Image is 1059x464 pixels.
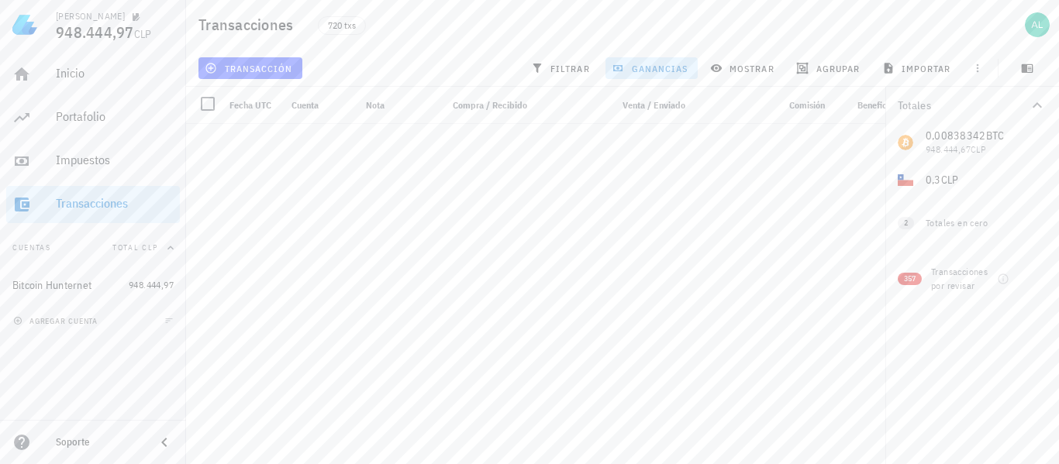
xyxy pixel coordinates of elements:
[285,87,360,124] div: Cuenta
[6,266,180,304] a: Bitcoin Hunternet 948.444,97
[704,57,784,79] button: mostrar
[615,62,688,74] span: ganancias
[1025,12,1050,37] div: avatar
[198,12,299,37] h1: Transacciones
[6,186,180,223] a: Transacciones
[6,56,180,93] a: Inicio
[134,27,152,41] span: CLP
[898,100,1028,111] div: Totales
[831,87,930,124] div: Beneficio / Costo
[56,196,174,211] div: Transacciones
[56,109,174,124] div: Portafolio
[328,17,356,34] span: 720 txs
[56,22,134,43] span: 948.444,97
[605,57,698,79] button: ganancias
[56,10,125,22] div: [PERSON_NAME]
[719,87,831,124] div: Comisión
[56,66,174,81] div: Inicio
[885,62,951,74] span: importar
[534,62,590,74] span: filtrar
[198,57,302,79] button: transacción
[926,216,1016,230] div: Totales en cero
[12,12,37,37] img: LedgiFi
[129,279,174,290] span: 948.444,97
[875,57,961,79] button: importar
[789,99,825,111] span: Comisión
[592,87,692,124] div: Venta / Enviado
[56,153,174,167] div: Impuestos
[9,313,105,328] button: agregar cuenta
[360,87,434,124] div: Nota
[434,87,533,124] div: Compra / Recibido
[223,87,285,124] div: Fecha UTC
[366,99,385,111] span: Nota
[713,62,774,74] span: mostrar
[229,99,271,111] span: Fecha UTC
[904,273,916,285] span: 357
[885,87,1059,124] button: Totales
[525,57,599,79] button: filtrar
[112,242,158,253] span: Total CLP
[6,229,180,266] button: CuentasTotal CLP
[6,143,180,180] a: Impuestos
[56,436,143,449] div: Soporte
[291,99,319,111] span: Cuenta
[16,316,98,326] span: agregar cuenta
[799,62,860,74] span: agrupar
[208,62,292,74] span: transacción
[904,217,908,229] span: 2
[6,99,180,136] a: Portafolio
[623,99,685,111] span: Venta / Enviado
[12,279,91,292] div: Bitcoin Hunternet
[857,99,924,111] span: Beneficio / Costo
[931,265,996,293] div: Transacciones por revisar
[453,99,527,111] span: Compra / Recibido
[790,57,869,79] button: agrupar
